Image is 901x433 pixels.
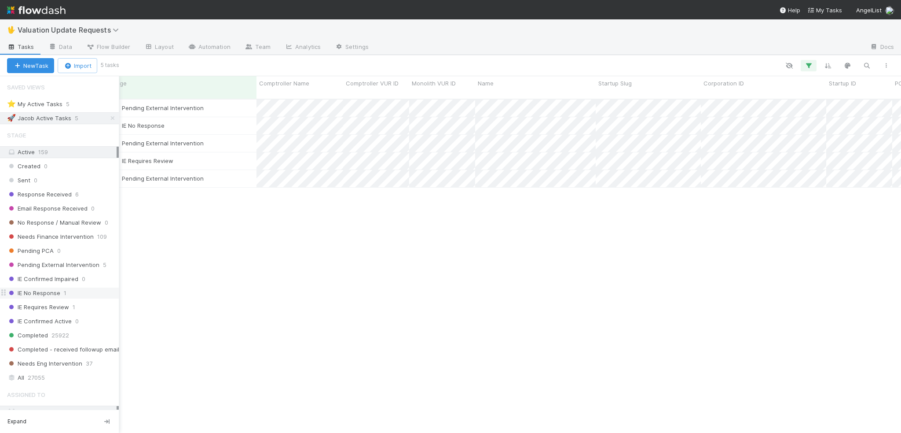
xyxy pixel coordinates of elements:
span: Pending External Intervention [111,104,204,111]
span: 1 [73,302,75,313]
span: Startup ID [829,79,856,88]
span: 25922 [51,330,69,341]
div: IE Requires Review [111,156,173,165]
span: Pending PCA [7,245,54,256]
span: Completed [7,330,48,341]
div: Jacob Active Tasks [7,113,71,124]
span: 🚀 [7,114,16,122]
span: Pending External Intervention [111,175,204,182]
span: No Response / Manual Review [7,217,101,228]
button: NewTask [7,58,54,73]
span: Completed - received followup email [7,344,119,355]
span: IE Confirmed Active [7,316,72,327]
small: 5 tasks [101,61,119,69]
span: Created [7,161,40,172]
span: Startup Slug [598,79,632,88]
span: 27055 [28,408,45,415]
span: IE Confirmed Impaired [7,274,78,285]
span: Pending External Intervention [111,140,204,147]
a: Data [41,41,79,55]
span: 🖖 [7,26,16,33]
img: avatar_e5ec2f5b-afc7-4357-8cf1-2139873d70b1.png [885,6,894,15]
span: Comptroller VUR ID [346,79,399,88]
span: 0 [44,161,48,172]
span: 5 [66,99,78,110]
a: Layout [137,41,181,55]
a: My Tasks [807,6,842,15]
span: Response Received [7,189,72,200]
span: Monolith VUR ID [412,79,456,88]
span: 159 [38,148,48,155]
span: 0 [91,203,95,214]
a: Docs [863,41,901,55]
span: 0 [82,274,85,285]
span: Sent [7,175,30,186]
a: Automation [181,41,238,55]
span: My Tasks [807,7,842,14]
span: Needs Eng Intervention [7,358,82,369]
a: Flow Builder [79,41,137,55]
span: IE No Response [7,288,60,299]
span: 6 [75,189,79,200]
span: 109 [97,231,107,242]
span: Name [478,79,494,88]
img: logo-inverted-e16ddd16eac7371096b0.svg [7,3,66,18]
span: 27055 [28,372,45,383]
span: 0 [57,245,61,256]
div: Pending External Intervention [111,174,204,183]
span: Tasks [7,42,34,51]
button: Import [58,58,97,73]
div: Pending External Intervention [111,104,204,112]
span: Pending External Intervention [7,259,99,270]
span: IE Requires Review [111,157,173,164]
a: Settings [328,41,376,55]
span: ⭐ [7,100,16,107]
span: Comptroller Name [259,79,309,88]
div: My Active Tasks [7,99,62,110]
div: All [7,406,117,417]
span: 1 [64,288,66,299]
div: Active [7,147,117,158]
a: Analytics [278,41,328,55]
span: Expand [7,418,26,426]
span: 0 [105,217,108,228]
span: Flow Builder [86,42,130,51]
span: Saved Views [7,78,45,96]
span: Needs Finance Intervention [7,231,94,242]
div: All [7,372,117,383]
span: 0 [75,316,79,327]
span: 0 [34,175,37,186]
span: AngelList [856,7,882,14]
div: Help [779,6,800,15]
span: 37 [86,358,92,369]
span: Corporation ID [703,79,744,88]
span: Stage [7,126,26,144]
div: IE No Response [111,121,165,130]
span: Email Response Received [7,203,88,214]
span: IE Requires Review [7,302,69,313]
span: Valuation Update Requests [18,26,123,34]
span: IE No Response [111,122,165,129]
a: Team [238,41,278,55]
span: 5 [103,259,106,270]
span: Assigned To [7,386,45,403]
span: 5 [75,113,87,124]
